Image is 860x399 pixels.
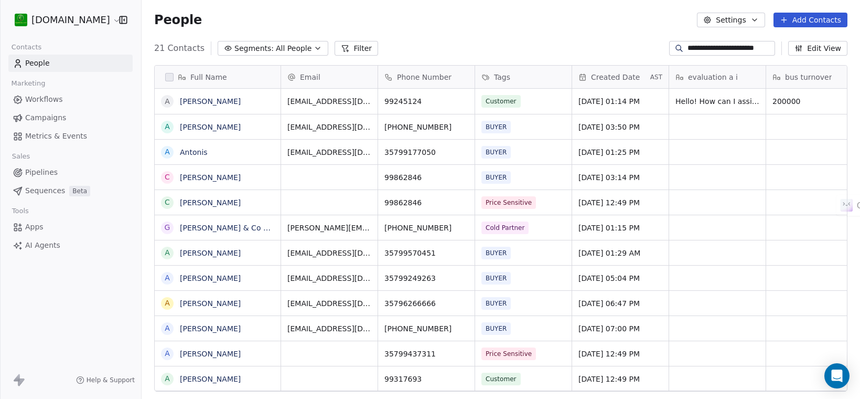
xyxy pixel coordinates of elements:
[165,121,170,132] div: A
[481,247,511,259] span: BUYER
[25,167,58,178] span: Pipelines
[287,147,371,157] span: [EMAIL_ADDRESS][DOMAIN_NAME]
[31,13,110,27] span: [DOMAIN_NAME]
[287,248,371,258] span: [EMAIL_ADDRESS][DOMAIN_NAME]
[165,272,170,283] div: A
[384,323,468,334] span: [PHONE_NUMBER]
[8,91,133,108] a: Workflows
[155,66,281,88] div: Full Name
[773,13,847,27] button: Add Contacts
[154,12,202,28] span: People
[669,66,766,88] div: evaluation a i
[165,96,170,107] div: A
[481,171,511,184] span: BUYER
[25,222,44,233] span: Apps
[180,350,241,358] a: [PERSON_NAME]
[76,376,135,384] a: Help & Support
[8,237,133,254] a: AI Agents
[281,66,378,88] div: Email
[475,66,572,88] div: Tags
[578,147,662,157] span: [DATE] 01:25 PM
[384,172,468,183] span: 99862846
[384,122,468,132] span: [PHONE_NUMBER]
[578,248,662,258] span: [DATE] 01:29 AM
[180,299,241,308] a: [PERSON_NAME]
[481,297,511,310] span: BUYER
[384,147,468,157] span: 35799177050
[287,223,371,233] span: [PERSON_NAME][EMAIL_ADDRESS][DOMAIN_NAME]
[578,374,662,384] span: [DATE] 12:49 PM
[8,164,133,181] a: Pipelines
[180,198,241,207] a: [PERSON_NAME]
[675,96,759,107] span: Hello! How can I assist you [DATE]? If you have any questions or need help with a project, feel f...
[165,348,170,359] div: A
[8,109,133,127] a: Campaigns
[788,41,847,56] button: Edit View
[180,324,241,333] a: [PERSON_NAME]
[335,41,378,56] button: Filter
[180,173,241,182] a: [PERSON_NAME]
[578,96,662,107] span: [DATE] 01:14 PM
[287,96,371,107] span: [EMAIL_ADDRESS][DOMAIN_NAME]
[155,89,281,392] div: grid
[481,121,511,133] span: BUYER
[384,374,468,384] span: 99317693
[578,223,662,233] span: [DATE] 01:15 PM
[578,298,662,309] span: [DATE] 06:47 PM
[25,58,50,69] span: People
[785,72,832,82] span: bus turnover
[165,247,170,258] div: A
[384,349,468,359] span: 35799437311
[697,13,765,27] button: Settings
[378,66,475,88] div: Phone Number
[165,323,170,334] div: A
[481,95,521,108] span: Customer
[384,248,468,258] span: 35799570451
[481,272,511,285] span: BUYER
[287,122,371,132] span: [EMAIL_ADDRESS][DOMAIN_NAME]
[7,149,35,164] span: Sales
[276,43,311,54] span: All People
[8,128,133,145] a: Metrics & Events
[384,197,468,208] span: 99862846
[384,96,468,107] span: 99245124
[650,73,662,81] span: AST
[190,72,227,82] span: Full Name
[180,224,276,232] a: [PERSON_NAME] & Co LLC
[180,375,241,383] a: [PERSON_NAME]
[165,172,170,183] div: C
[180,148,208,156] a: Antonis
[25,131,87,142] span: Metrics & Events
[287,298,371,309] span: [EMAIL_ADDRESS][DOMAIN_NAME]
[7,203,33,219] span: Tools
[7,76,50,91] span: Marketing
[25,240,60,251] span: AI Agents
[384,298,468,309] span: 35796266666
[481,222,529,234] span: Cold Partner
[87,376,135,384] span: Help & Support
[154,42,205,55] span: 21 Contacts
[824,363,850,388] div: Open Intercom Messenger
[578,172,662,183] span: [DATE] 03:14 PM
[481,196,536,209] span: Price Sensitive
[494,72,510,82] span: Tags
[578,323,662,334] span: [DATE] 07:00 PM
[7,39,46,55] span: Contacts
[13,11,112,29] button: [DOMAIN_NAME]
[481,348,536,360] span: Price Sensitive
[572,66,669,88] div: Created DateAST
[180,123,241,131] a: [PERSON_NAME]
[688,72,738,82] span: evaluation a i
[8,55,133,72] a: People
[384,223,468,233] span: [PHONE_NUMBER]
[481,146,511,159] span: BUYER
[165,146,170,157] div: A
[300,72,320,82] span: Email
[25,94,63,105] span: Workflows
[578,197,662,208] span: [DATE] 12:49 PM
[578,122,662,132] span: [DATE] 03:50 PM
[165,222,170,233] div: G
[384,273,468,283] span: 35799249263
[180,97,241,106] a: [PERSON_NAME]
[234,43,274,54] span: Segments:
